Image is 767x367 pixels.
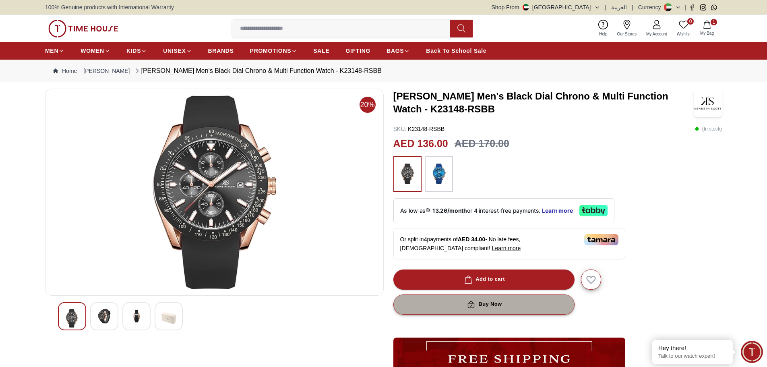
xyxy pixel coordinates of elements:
[612,18,641,39] a: Our Stores
[458,236,485,243] span: AED 34.00
[614,31,640,37] span: Our Stores
[695,125,722,133] p: ( In stock )
[455,136,509,151] h3: AED 170.00
[393,125,445,133] p: K23148-RSBB
[45,60,722,82] nav: Breadcrumb
[711,4,717,10] a: Whatsapp
[463,275,505,284] div: Add to cart
[345,44,370,58] a: GIFTING
[53,67,77,75] a: Home
[492,245,521,251] span: Learn more
[596,31,611,37] span: Help
[83,67,130,75] a: [PERSON_NAME]
[208,44,234,58] a: BRANDS
[605,3,607,11] span: |
[674,31,694,37] span: Wishlist
[611,3,627,11] button: العربية
[426,47,486,55] span: Back To School Sale
[393,136,448,151] h2: AED 136.00
[250,44,298,58] a: PROMOTIONS
[492,3,600,11] button: Shop From[GEOGRAPHIC_DATA]
[45,47,58,55] span: MEN
[689,4,695,10] a: Facebook
[393,270,575,290] button: Add to cart
[48,20,118,37] img: ...
[741,341,763,363] div: Chat Widget
[393,90,694,116] h3: [PERSON_NAME] Men's Black Dial Chrono & Multi Function Watch - K23148-RSBB
[163,47,186,55] span: UNISEX
[700,4,706,10] a: Instagram
[97,309,112,323] img: Kenneth Scott Men's Black Dial Chrono & Multi Function Watch - K23148-RSBB
[387,44,410,58] a: BAGS
[697,30,717,36] span: My Bag
[129,309,144,323] img: Kenneth Scott Men's Black Dial Chrono & Multi Function Watch - K23148-RSBB
[694,89,722,117] img: Kenneth Scott Men's Black Dial Chrono & Multi Function Watch - K23148-RSBB
[684,3,686,11] span: |
[250,47,292,55] span: PROMOTIONS
[387,47,404,55] span: BAGS
[632,3,633,11] span: |
[163,44,192,58] a: UNISEX
[397,160,418,188] img: ...
[687,18,694,25] span: 0
[126,44,147,58] a: KIDS
[429,160,449,188] img: ...
[594,18,612,39] a: Help
[523,4,529,10] img: United Arab Emirates
[584,234,618,245] img: Tamara
[393,126,407,132] span: SKU :
[393,294,575,315] button: Buy Now
[345,47,370,55] span: GIFTING
[695,19,719,38] button: 1My Bag
[643,31,670,37] span: My Account
[393,228,625,259] div: Or split in 4 payments of - No late fees, [DEMOGRAPHIC_DATA] compliant!
[45,44,64,58] a: MEN
[672,18,695,39] a: 0Wishlist
[45,3,174,11] span: 100% Genuine products with International Warranty
[126,47,141,55] span: KIDS
[360,97,376,113] span: 20%
[711,19,717,25] span: 1
[313,44,329,58] a: SALE
[81,47,104,55] span: WOMEN
[65,309,79,328] img: Kenneth Scott Men's Black Dial Chrono & Multi Function Watch - K23148-RSBB
[658,353,727,360] p: Talk to our watch expert!
[426,44,486,58] a: Back To School Sale
[658,344,727,352] div: Hey there!
[313,47,329,55] span: SALE
[52,95,377,289] img: Kenneth Scott Men's Black Dial Chrono & Multi Function Watch - K23148-RSBB
[208,47,234,55] span: BRANDS
[133,66,382,76] div: [PERSON_NAME] Men's Black Dial Chrono & Multi Function Watch - K23148-RSBB
[161,309,176,328] img: Kenneth Scott Men's Black Dial Chrono & Multi Function Watch - K23148-RSBB
[638,3,664,11] div: Currency
[81,44,110,58] a: WOMEN
[465,300,502,309] div: Buy Now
